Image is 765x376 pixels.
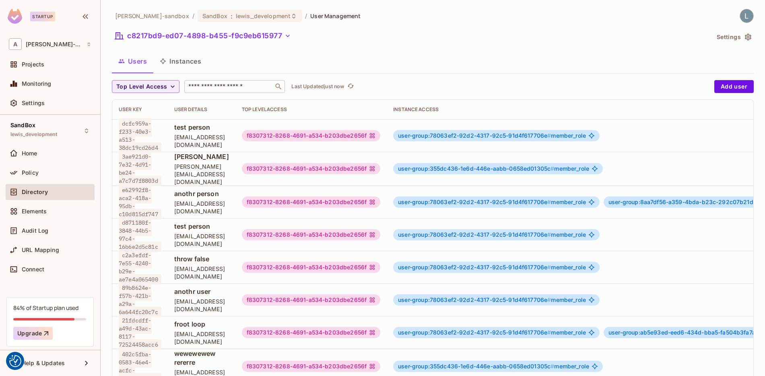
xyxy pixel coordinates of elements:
span: # [551,165,554,172]
span: Help & Updates [22,360,65,366]
span: user-group:78063ef2-92d2-4317-92c5-91d4f617706e [398,198,551,205]
button: c8217bd9-ed07-4898-b455-f9c9eb615977 [112,29,294,42]
span: dcfc959a-f233-40e3-a513-38dc19cd26d4 [119,118,161,153]
span: Workspace: alex-trustflight-sandbox [26,41,82,48]
span: [EMAIL_ADDRESS][DOMAIN_NAME] [174,133,229,149]
span: 89b8624e-f57b-421b-a29a-6a644fc20c7c [119,283,161,317]
span: Top Level Access [116,82,167,92]
span: user-group:78063ef2-92d2-4317-92c5-91d4f617706e [398,264,551,271]
span: [EMAIL_ADDRESS][DOMAIN_NAME] [174,232,229,248]
span: froot loop [174,320,229,328]
span: # [547,296,551,303]
span: user-group:ab5e93ed-eed6-434d-bba5-fa504b3fa7a0 [608,329,763,336]
span: c2a3efdf-7e55-4240-b29e-ae7e4a065400 [119,250,161,285]
span: anothr person [174,189,229,198]
button: Top Level Access [112,80,179,93]
span: User Management [310,12,361,20]
span: member_role [398,132,586,139]
span: 21fdcdff-a49d-43ac-8117-72524458acc6 [119,315,161,350]
button: Add user [714,80,754,93]
span: # [547,329,551,336]
span: refresh [347,83,354,91]
button: refresh [346,82,355,91]
span: # [547,231,551,238]
span: throw false [174,254,229,263]
span: member_role [398,264,586,271]
img: Revisit consent button [9,355,21,367]
span: Directory [22,189,48,195]
div: User Details [174,106,229,113]
span: Elements [22,208,47,215]
span: [EMAIL_ADDRESS][DOMAIN_NAME] [174,200,229,215]
span: Projects [22,61,44,68]
span: user-group:78063ef2-92d2-4317-92c5-91d4f617706e [398,296,551,303]
span: Audit Log [22,227,48,234]
span: d871180f-3848-44b5-97c4-16b6e2d5c81c [119,217,161,252]
span: [EMAIL_ADDRESS][DOMAIN_NAME] [174,330,229,345]
span: Monitoring [22,81,52,87]
span: Settings [22,100,45,106]
span: user-group:78063ef2-92d2-4317-92c5-91d4f617706e [398,231,551,238]
button: Consent Preferences [9,355,21,367]
div: f8307312-8268-4691-a534-b203dbe2656f [242,196,380,208]
div: 84% of Startup plan used [13,304,78,312]
span: member_role [398,231,586,238]
span: # [551,363,554,370]
span: user-group:355dc436-1e6d-446e-aabb-0658ed01305c [398,165,554,172]
div: f8307312-8268-4691-a534-b203dbe2656f [242,361,380,372]
span: # [547,264,551,271]
span: lewis_development [236,12,291,20]
span: user-group:355dc436-1e6d-446e-aabb-0658ed01305c [398,363,554,370]
span: [EMAIL_ADDRESS][DOMAIN_NAME] [174,265,229,280]
span: SandBox [10,122,35,128]
span: member_role [398,363,589,370]
span: SandBox [202,12,227,20]
span: [PERSON_NAME] [174,152,229,161]
button: Instances [153,51,208,71]
div: Startup [30,12,55,21]
span: [EMAIL_ADDRESS][DOMAIN_NAME] [174,297,229,313]
span: Connect [22,266,44,273]
p: Last Updated just now [291,83,344,90]
span: [PERSON_NAME][EMAIL_ADDRESS][DOMAIN_NAME] [174,163,229,186]
span: member_role [398,165,589,172]
div: f8307312-8268-4691-a534-b203dbe2656f [242,163,380,174]
span: Click to refresh data [344,82,355,91]
span: member_role [398,329,586,336]
span: Policy [22,169,39,176]
span: lewis_development [10,131,58,138]
span: user-group:78063ef2-92d2-4317-92c5-91d4f617706e [398,132,551,139]
span: A [9,38,22,50]
button: Upgrade [13,327,53,340]
div: User Key [119,106,161,113]
li: / [192,12,194,20]
button: Settings [713,31,754,43]
button: Users [112,51,153,71]
span: user-group:78063ef2-92d2-4317-92c5-91d4f617706e [398,329,551,336]
img: Lewis Youl [740,9,753,23]
span: the active workspace [115,12,189,20]
span: # [547,132,551,139]
li: / [305,12,307,20]
span: test person [174,222,229,231]
span: Home [22,150,37,157]
div: f8307312-8268-4691-a534-b203dbe2656f [242,130,380,141]
div: f8307312-8268-4691-a534-b203dbe2656f [242,229,380,240]
div: f8307312-8268-4691-a534-b203dbe2656f [242,262,380,273]
span: wewewewew rererre [174,349,229,367]
span: e62992f8-aca2-418a-95db-c10d815df747 [119,185,161,219]
div: f8307312-8268-4691-a534-b203dbe2656f [242,327,380,338]
span: 3ae921d0-7e32-4d91-be24-a7c7d7f8803d [119,151,161,186]
span: # [547,198,551,205]
span: test person [174,123,229,132]
span: anothr user [174,287,229,296]
div: Top Level Access [242,106,380,113]
span: user-group:8aa7df56-a359-4bda-b23c-292c07b21d69 [608,198,764,205]
span: : [230,13,233,19]
span: member_role [398,199,586,205]
span: member_role [398,297,586,303]
span: URL Mapping [22,247,59,253]
div: f8307312-8268-4691-a534-b203dbe2656f [242,294,380,306]
img: SReyMgAAAABJRU5ErkJggg== [8,9,22,24]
